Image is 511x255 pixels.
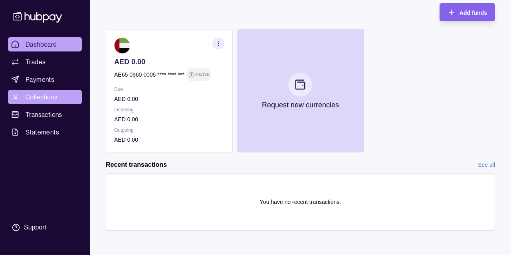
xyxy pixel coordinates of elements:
[26,40,57,49] span: Dashboard
[114,38,130,53] img: ae
[114,126,224,134] p: Outgoing
[26,92,57,102] span: Collections
[26,57,46,67] span: Trades
[262,101,339,109] p: Request new currencies
[440,3,495,21] button: Add funds
[26,110,62,119] span: Transactions
[8,55,82,69] a: Trades
[460,10,487,16] span: Add funds
[8,125,82,139] a: Statements
[26,127,59,137] span: Statements
[114,95,224,103] p: AED 0.00
[8,219,82,236] a: Support
[106,160,167,169] h2: Recent transactions
[24,223,46,232] div: Support
[8,72,82,87] a: Payments
[8,90,82,104] a: Collections
[114,135,224,144] p: AED 0.00
[114,115,224,124] p: AED 0.00
[26,75,54,84] span: Payments
[237,29,364,152] button: Request new currencies
[195,70,209,79] p: Inactive
[114,57,224,66] p: AED 0.00
[8,37,82,51] a: Dashboard
[8,107,82,122] a: Transactions
[478,160,495,169] a: See all
[260,198,341,206] p: You have no recent transactions.
[114,85,224,94] p: Due
[114,105,224,114] p: Incoming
